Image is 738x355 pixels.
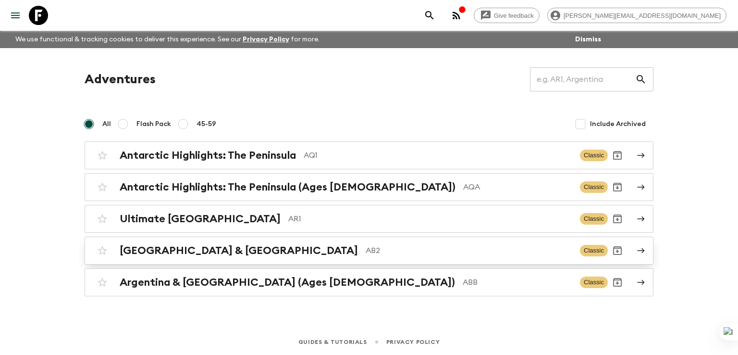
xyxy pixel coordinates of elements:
[608,273,627,292] button: Archive
[120,244,358,257] h2: [GEOGRAPHIC_DATA] & [GEOGRAPHIC_DATA]
[558,12,726,19] span: [PERSON_NAME][EMAIL_ADDRESS][DOMAIN_NAME]
[590,119,646,129] span: Include Archived
[608,177,627,197] button: Archive
[12,31,323,48] p: We use functional & tracking cookies to deliver this experience. See our for more.
[608,146,627,165] button: Archive
[85,268,653,296] a: Argentina & [GEOGRAPHIC_DATA] (Ages [DEMOGRAPHIC_DATA])ABBClassicArchive
[102,119,111,129] span: All
[85,173,653,201] a: Antarctic Highlights: The Peninsula (Ages [DEMOGRAPHIC_DATA])AQAClassicArchive
[386,337,440,347] a: Privacy Policy
[573,33,603,46] button: Dismiss
[85,237,653,265] a: [GEOGRAPHIC_DATA] & [GEOGRAPHIC_DATA]AB2ClassicArchive
[580,245,608,256] span: Classic
[136,119,171,129] span: Flash Pack
[120,213,281,225] h2: Ultimate [GEOGRAPHIC_DATA]
[463,277,572,288] p: ABB
[366,245,572,256] p: AB2
[243,36,289,43] a: Privacy Policy
[304,150,572,161] p: AQ1
[580,277,608,288] span: Classic
[85,141,653,169] a: Antarctic Highlights: The PeninsulaAQ1ClassicArchive
[420,6,439,25] button: search adventures
[120,181,455,193] h2: Antarctic Highlights: The Peninsula (Ages [DEMOGRAPHIC_DATA])
[580,213,608,225] span: Classic
[474,8,540,23] a: Give feedback
[608,241,627,260] button: Archive
[85,70,156,89] h1: Adventures
[463,181,572,193] p: AQA
[6,6,25,25] button: menu
[489,12,539,19] span: Give feedback
[580,181,608,193] span: Classic
[608,209,627,228] button: Archive
[530,66,635,93] input: e.g. AR1, Argentina
[85,205,653,233] a: Ultimate [GEOGRAPHIC_DATA]AR1ClassicArchive
[197,119,216,129] span: 45-59
[580,150,608,161] span: Classic
[288,213,572,225] p: AR1
[120,149,296,162] h2: Antarctic Highlights: The Peninsula
[547,8,726,23] div: [PERSON_NAME][EMAIL_ADDRESS][DOMAIN_NAME]
[298,337,367,347] a: Guides & Tutorials
[120,276,455,289] h2: Argentina & [GEOGRAPHIC_DATA] (Ages [DEMOGRAPHIC_DATA])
